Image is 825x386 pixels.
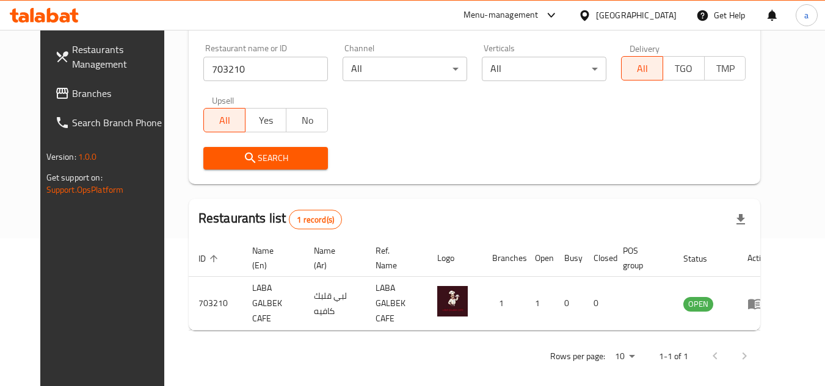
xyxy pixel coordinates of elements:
button: All [621,56,663,80]
td: 703210 [189,277,242,331]
img: LABA GALBEK CAFE [437,286,468,316]
span: Branches [72,86,169,101]
span: TMP [710,60,741,77]
span: Ref. Name [376,243,413,273]
span: Version: [46,149,76,165]
div: [GEOGRAPHIC_DATA] [596,9,677,22]
h2: Restaurant search [203,15,746,33]
button: Yes [245,108,287,132]
span: 1 record(s) [289,214,341,226]
td: 1 [482,277,525,331]
td: 0 [554,277,584,331]
div: Rows per page: [610,348,639,366]
div: Menu [747,296,770,311]
th: Closed [584,240,613,277]
span: POS group [623,243,659,273]
span: All [627,60,658,77]
p: Rows per page: [550,349,605,364]
th: Busy [554,240,584,277]
input: Search for restaurant name or ID.. [203,57,328,81]
span: 1.0.0 [78,149,97,165]
a: Search Branch Phone [45,108,178,137]
span: Get support on: [46,170,103,185]
div: All [482,57,606,81]
span: Search Branch Phone [72,115,169,130]
span: Name (En) [252,243,289,273]
div: OPEN [683,297,713,312]
span: ID [198,251,222,266]
span: OPEN [683,297,713,311]
td: 1 [525,277,554,331]
span: Yes [250,112,282,129]
span: Search [213,151,318,166]
span: No [291,112,323,129]
a: Support.OpsPlatform [46,182,124,198]
span: Status [683,251,723,266]
span: TGO [668,60,700,77]
label: Upsell [212,96,234,104]
span: a [804,9,809,22]
span: Restaurants Management [72,42,169,71]
h2: Restaurants list [198,209,342,229]
button: TMP [704,56,746,80]
th: Logo [427,240,482,277]
th: Action [738,240,780,277]
th: Branches [482,240,525,277]
a: Restaurants Management [45,35,178,79]
td: 0 [584,277,613,331]
p: 1-1 of 1 [659,349,688,364]
button: TGO [663,56,705,80]
th: Open [525,240,554,277]
div: All [343,57,467,81]
td: لبي قلبك كافيه [304,277,366,331]
button: No [286,108,328,132]
button: All [203,108,245,132]
td: LABA GALBEK CAFE [242,277,304,331]
td: LABA GALBEK CAFE [366,277,427,331]
span: All [209,112,241,129]
table: enhanced table [189,240,780,331]
div: Menu-management [463,8,539,23]
a: Branches [45,79,178,108]
button: Search [203,147,328,170]
div: Export file [726,205,755,234]
label: Delivery [630,44,660,52]
span: Name (Ar) [314,243,351,273]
